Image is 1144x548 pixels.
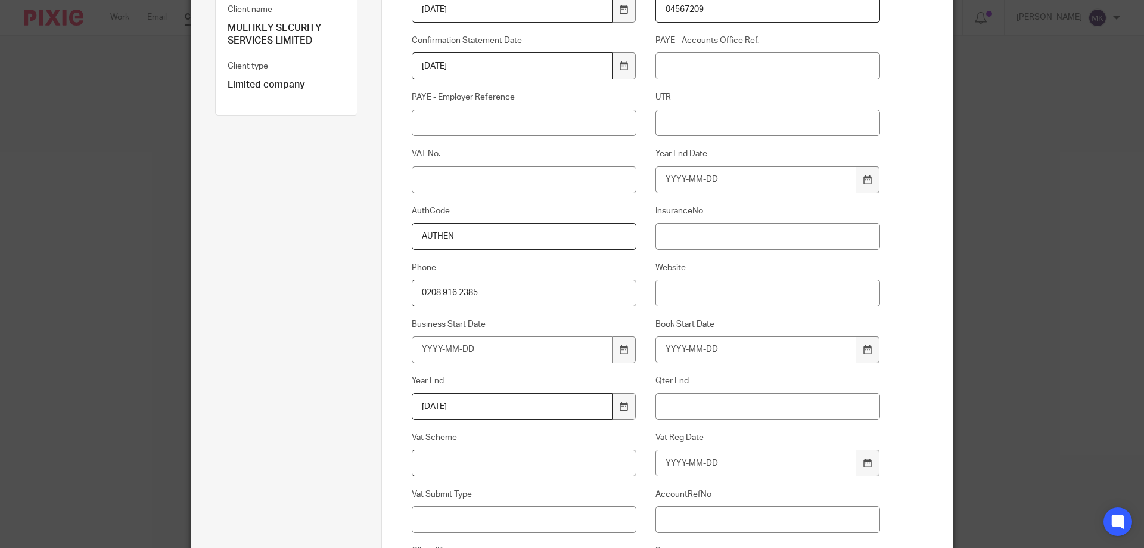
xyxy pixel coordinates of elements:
[655,166,857,193] input: YYYY-MM-DD
[412,205,637,217] label: AuthCode
[412,91,637,103] label: PAYE - Employer Reference
[412,432,637,444] label: Vat Scheme
[655,318,881,330] label: Book Start Date
[412,393,613,420] input: YYYY-MM-DD
[412,375,637,387] label: Year End
[228,60,268,72] label: Client type
[412,148,637,160] label: VAT No.
[655,336,857,363] input: YYYY-MM-DD
[228,79,345,91] p: Limited company
[655,205,881,217] label: InsuranceNo
[412,262,637,274] label: Phone
[655,262,881,274] label: Website
[655,432,881,444] label: Vat Reg Date
[228,4,272,16] label: Client name
[655,450,857,476] input: YYYY-MM-DD
[655,148,881,160] label: Year End Date
[412,336,613,363] input: YYYY-MM-DD
[655,488,881,500] label: AccountRefNo
[228,22,345,48] p: MULTIKEY SECURITY SERVICES LIMITED
[412,35,637,47] label: Confirmation Statement Date
[412,488,637,500] label: Vat Submit Type
[655,35,881,47] label: PAYE - Accounts Office Ref.
[412,52,613,79] input: Use the arrow keys to pick a date
[412,318,637,330] label: Business Start Date
[655,375,881,387] label: Qter End
[655,91,881,103] label: UTR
